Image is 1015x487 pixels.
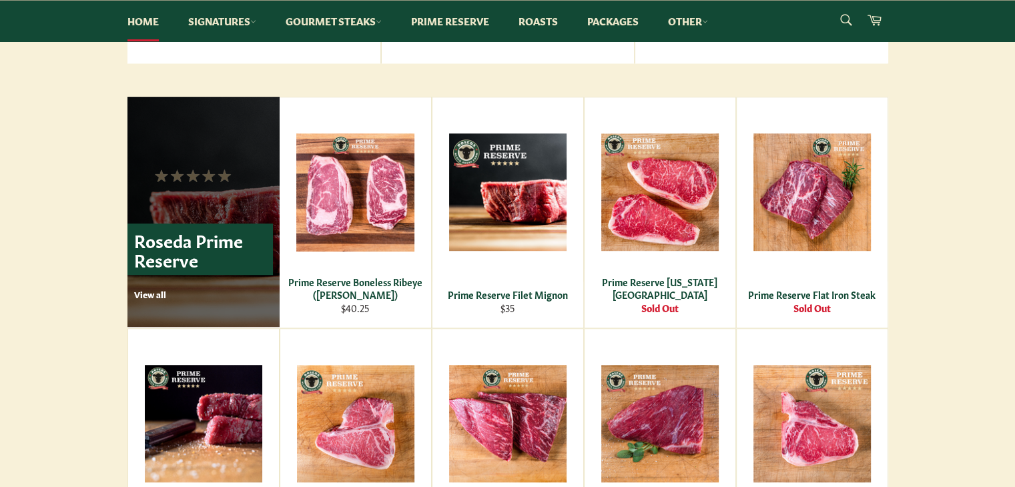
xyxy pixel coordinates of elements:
[449,133,567,251] img: Prime Reserve Filet Mignon
[127,223,273,275] p: Roseda Prime Reserve
[175,1,270,41] a: Signatures
[297,365,414,482] img: Prime Reserve Porterhouse
[753,365,871,482] img: Prime Reserve T-Bone Steak
[449,365,567,482] img: Prime Reserve Coulotte
[745,302,879,314] div: Sold Out
[288,276,422,302] div: Prime Reserve Boneless Ribeye ([PERSON_NAME])
[593,276,727,302] div: Prime Reserve [US_STATE][GEOGRAPHIC_DATA]
[280,97,432,328] a: Prime Reserve Boneless Ribeye (Delmonico) Prime Reserve Boneless Ribeye ([PERSON_NAME]) $40.25
[736,97,888,328] a: Prime Reserve Flat Iron Steak Prime Reserve Flat Iron Steak Sold Out
[745,288,879,301] div: Prime Reserve Flat Iron Steak
[296,133,414,252] img: Prime Reserve Boneless Ribeye (Delmonico)
[601,365,719,482] img: Prime Reserve Tri-Tip
[288,302,422,314] div: $40.25
[584,97,736,328] a: Prime Reserve New York Strip Prime Reserve [US_STATE][GEOGRAPHIC_DATA] Sold Out
[440,288,575,301] div: Prime Reserve Filet Mignon
[655,1,721,41] a: Other
[398,1,502,41] a: Prime Reserve
[272,1,395,41] a: Gourmet Steaks
[593,302,727,314] div: Sold Out
[601,133,719,251] img: Prime Reserve New York Strip
[114,1,172,41] a: Home
[134,288,273,300] p: View all
[440,302,575,314] div: $35
[432,97,584,328] a: Prime Reserve Filet Mignon Prime Reserve Filet Mignon $35
[145,365,262,482] img: Prime Reserve Sirloin
[753,133,871,251] img: Prime Reserve Flat Iron Steak
[505,1,571,41] a: Roasts
[574,1,652,41] a: Packages
[127,97,280,327] a: Roseda Prime Reserve View all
